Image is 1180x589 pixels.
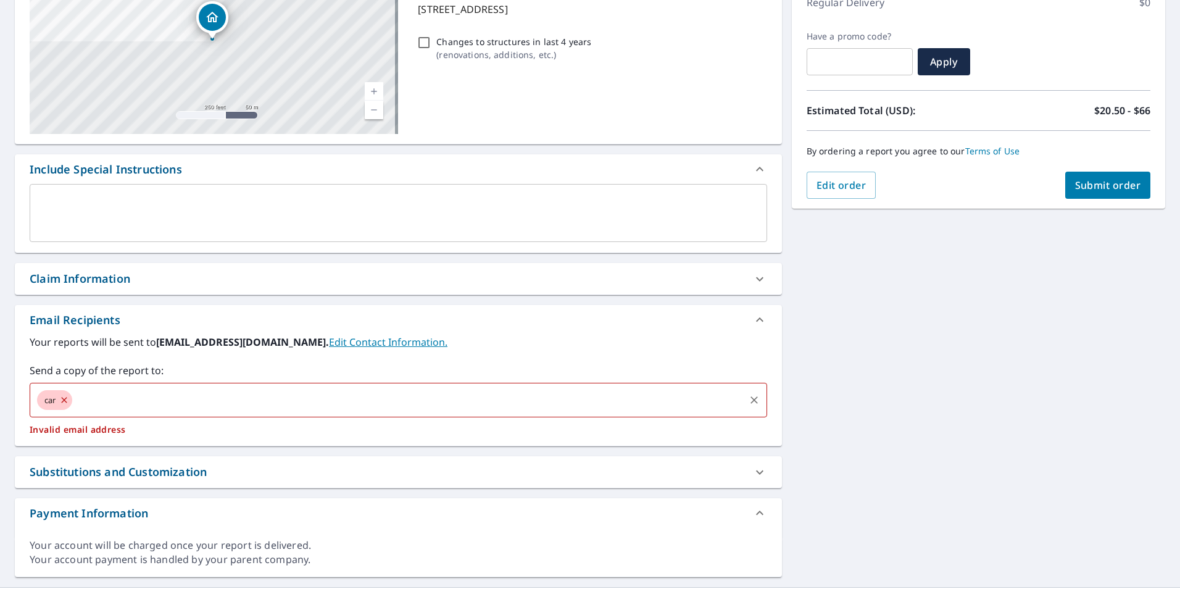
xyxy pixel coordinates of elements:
div: Email Recipients [30,312,120,328]
p: By ordering a report you agree to our [807,146,1150,157]
p: $20.50 - $66 [1094,103,1150,118]
button: Edit order [807,172,876,199]
a: Current Level 17, Zoom In [365,82,383,101]
div: Dropped pin, building 1, Residential property, 6 Lennox Ct Asheville, NC 28801 [196,1,228,40]
div: Email Recipients [15,305,782,335]
button: Apply [918,48,970,75]
p: Changes to structures in last 4 years [436,35,591,48]
div: Include Special Instructions [30,161,182,178]
div: Substitutions and Customization [30,464,207,480]
div: Include Special Instructions [15,154,782,184]
div: Payment Information [15,498,782,528]
div: car [37,390,72,410]
a: Current Level 17, Zoom Out [365,101,383,119]
p: Estimated Total (USD): [807,103,979,118]
div: Substitutions and Customization [15,456,782,488]
span: Apply [928,55,960,69]
span: car [37,395,63,406]
p: ( renovations, additions, etc. ) [436,48,591,61]
p: Invalid email address [30,424,767,435]
span: Edit order [816,178,866,192]
div: Claim Information [15,263,782,294]
b: [EMAIL_ADDRESS][DOMAIN_NAME]. [156,335,329,349]
p: [STREET_ADDRESS] [418,2,762,17]
label: Send a copy of the report to: [30,363,767,378]
div: Payment Information [30,505,148,522]
span: Submit order [1075,178,1141,192]
a: EditContactInfo [329,335,447,349]
label: Your reports will be sent to [30,335,767,349]
label: Have a promo code? [807,31,913,42]
div: Your account will be charged once your report is delivered. [30,538,767,553]
div: Your account payment is handled by your parent company. [30,553,767,567]
button: Submit order [1065,172,1151,199]
button: Clear [746,391,763,409]
a: Terms of Use [965,145,1020,157]
div: Claim Information [30,270,130,287]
